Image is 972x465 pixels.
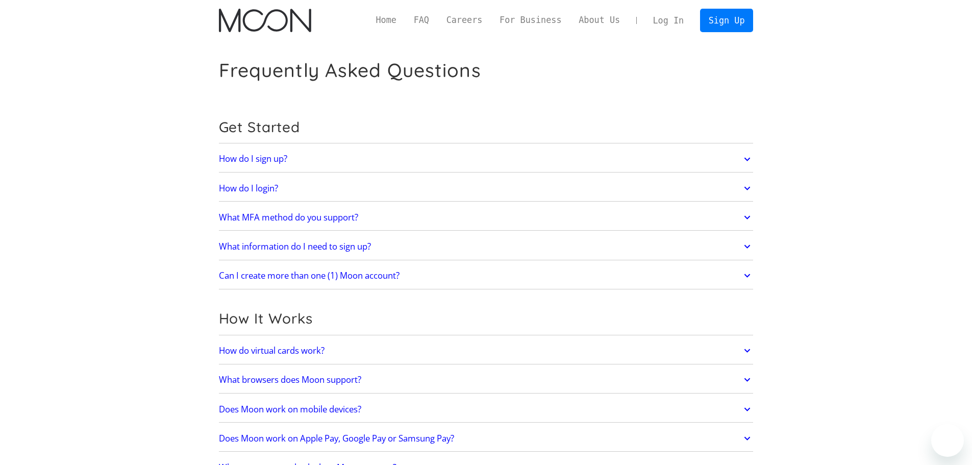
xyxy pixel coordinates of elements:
a: Does Moon work on Apple Pay, Google Pay or Samsung Pay? [219,428,754,449]
h2: Get Started [219,118,754,136]
a: For Business [491,14,570,27]
h2: Does Moon work on Apple Pay, Google Pay or Samsung Pay? [219,433,454,444]
h2: How It Works [219,310,754,327]
a: What MFA method do you support? [219,207,754,228]
h2: What information do I need to sign up? [219,241,371,252]
a: FAQ [405,14,438,27]
a: Can I create more than one (1) Moon account? [219,265,754,286]
a: What browsers does Moon support? [219,369,754,390]
img: Moon Logo [219,9,311,32]
a: home [219,9,311,32]
h2: What browsers does Moon support? [219,375,361,385]
h2: Can I create more than one (1) Moon account? [219,271,400,281]
a: How do I sign up? [219,149,754,170]
iframe: Button to launch messaging window [931,424,964,457]
a: How do virtual cards work? [219,340,754,361]
h1: Frequently Asked Questions [219,59,481,82]
h2: How do virtual cards work? [219,346,325,356]
a: Log In [644,9,692,32]
a: How do I login? [219,178,754,199]
a: About Us [570,14,629,27]
h2: What MFA method do you support? [219,212,358,223]
a: Sign Up [700,9,753,32]
h2: Does Moon work on mobile devices? [219,404,361,414]
a: Home [367,14,405,27]
a: What information do I need to sign up? [219,236,754,257]
a: Does Moon work on mobile devices? [219,399,754,420]
h2: How do I login? [219,183,278,193]
a: Careers [438,14,491,27]
h2: How do I sign up? [219,154,287,164]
